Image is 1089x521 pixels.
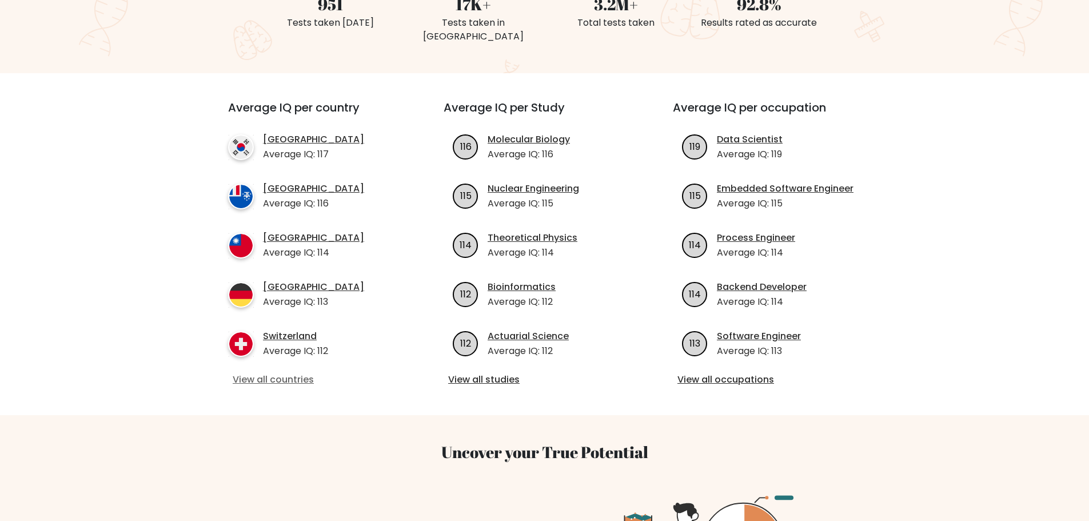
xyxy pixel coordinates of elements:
[689,238,701,251] text: 114
[228,233,254,258] img: country
[228,101,402,128] h3: Average IQ per country
[263,231,364,245] a: [GEOGRAPHIC_DATA]
[263,295,364,309] p: Average IQ: 113
[263,148,364,161] p: Average IQ: 117
[717,295,807,309] p: Average IQ: 114
[717,197,853,210] p: Average IQ: 115
[689,336,700,349] text: 113
[409,16,538,43] div: Tests taken in [GEOGRAPHIC_DATA]
[174,443,915,462] h3: Uncover your True Potential
[717,280,807,294] a: Backend Developer
[266,16,395,30] div: Tests taken [DATE]
[717,148,783,161] p: Average IQ: 119
[552,16,681,30] div: Total tests taken
[689,189,701,202] text: 115
[263,344,328,358] p: Average IQ: 112
[460,238,472,251] text: 114
[717,329,801,343] a: Software Engineer
[689,140,700,153] text: 119
[673,101,875,128] h3: Average IQ per occupation
[717,246,795,260] p: Average IQ: 114
[263,246,364,260] p: Average IQ: 114
[460,189,472,202] text: 115
[488,329,569,343] a: Actuarial Science
[460,140,472,153] text: 116
[488,197,579,210] p: Average IQ: 115
[488,133,570,146] a: Molecular Biology
[488,344,569,358] p: Average IQ: 112
[488,231,577,245] a: Theoretical Physics
[488,246,577,260] p: Average IQ: 114
[717,231,795,245] a: Process Engineer
[717,344,801,358] p: Average IQ: 113
[488,182,579,196] a: Nuclear Engineering
[488,295,556,309] p: Average IQ: 112
[717,182,853,196] a: Embedded Software Engineer
[695,16,824,30] div: Results rated as accurate
[263,133,364,146] a: [GEOGRAPHIC_DATA]
[488,148,570,161] p: Average IQ: 116
[717,133,783,146] a: Data Scientist
[263,197,364,210] p: Average IQ: 116
[233,373,398,387] a: View all countries
[689,287,701,300] text: 114
[448,373,641,387] a: View all studies
[263,182,364,196] a: [GEOGRAPHIC_DATA]
[228,134,254,160] img: country
[228,282,254,308] img: country
[263,329,328,343] a: Switzerland
[460,336,471,349] text: 112
[228,184,254,209] img: country
[460,287,471,300] text: 112
[444,101,645,128] h3: Average IQ per Study
[228,331,254,357] img: country
[677,373,870,387] a: View all occupations
[488,280,556,294] a: Bioinformatics
[263,280,364,294] a: [GEOGRAPHIC_DATA]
